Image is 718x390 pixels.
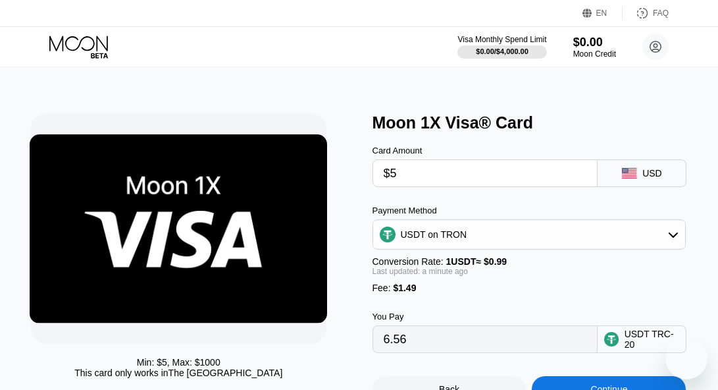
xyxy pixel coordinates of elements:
[372,267,686,276] div: Last updated: a minute ago
[665,337,707,379] iframe: Button to launch messaging window
[573,49,616,59] div: Moon Credit
[372,283,686,293] div: Fee :
[573,36,616,49] div: $0.00
[446,256,507,267] span: 1 USDT ≈ $0.99
[623,7,669,20] div: FAQ
[372,146,598,155] div: Card Amount
[625,329,680,350] div: USDT TRC-20
[596,9,607,18] div: EN
[401,229,467,240] div: USDT on TRON
[573,36,616,59] div: $0.00Moon Credit
[74,368,282,378] div: This card only works in The [GEOGRAPHIC_DATA]
[384,160,587,186] input: $0.00
[642,168,662,179] div: USD
[476,47,528,55] div: $0.00 / $4,000.00
[457,35,546,59] div: Visa Monthly Spend Limit$0.00/$4,000.00
[582,7,623,20] div: EN
[372,113,700,132] div: Moon 1X Visa® Card
[137,357,220,368] div: Min: $ 5 , Max: $ 1000
[653,9,669,18] div: FAQ
[372,312,598,321] div: You Pay
[457,35,546,44] div: Visa Monthly Spend Limit
[372,206,686,215] div: Payment Method
[372,256,686,267] div: Conversion Rate:
[393,283,416,293] span: $1.49
[373,221,686,248] div: USDT on TRON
